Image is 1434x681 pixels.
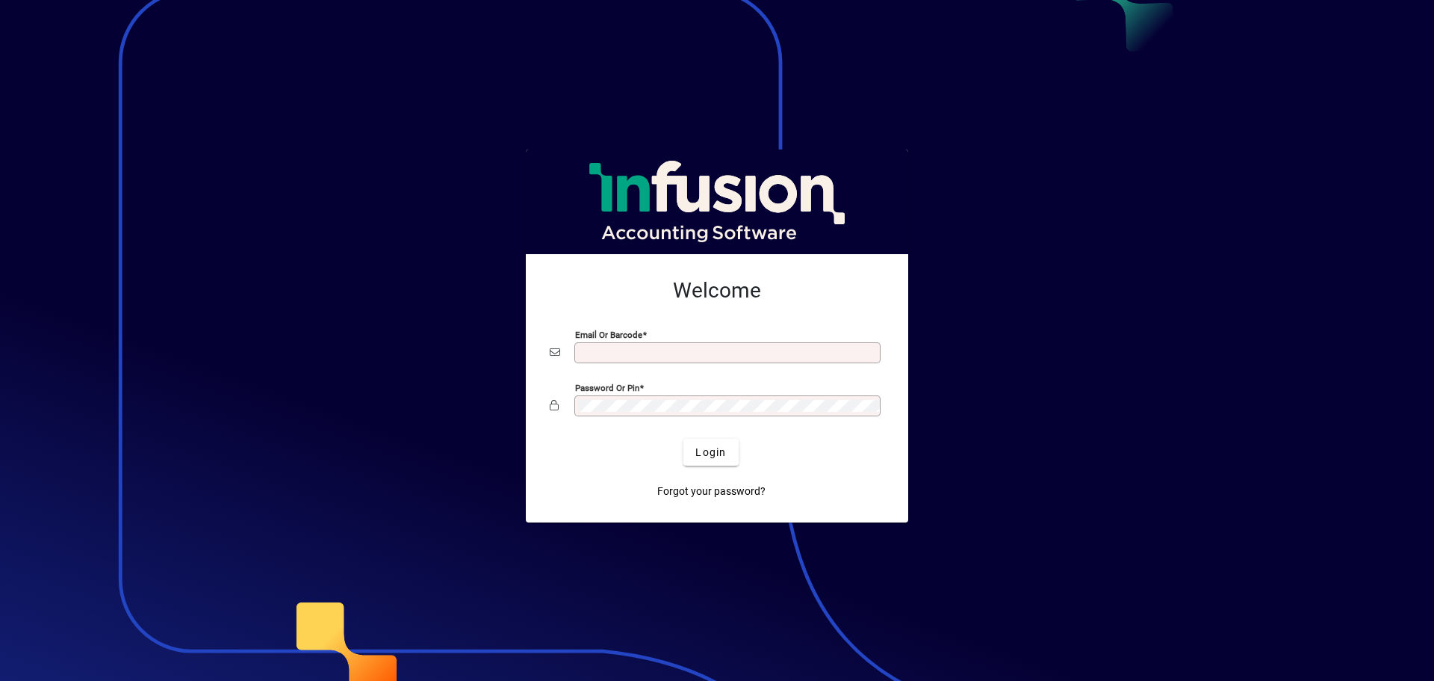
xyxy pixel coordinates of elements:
[575,383,639,393] mat-label: Password or Pin
[651,478,772,505] a: Forgot your password?
[550,278,884,303] h2: Welcome
[695,445,726,460] span: Login
[575,330,642,340] mat-label: Email or Barcode
[683,439,738,466] button: Login
[657,484,766,499] span: Forgot your password?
